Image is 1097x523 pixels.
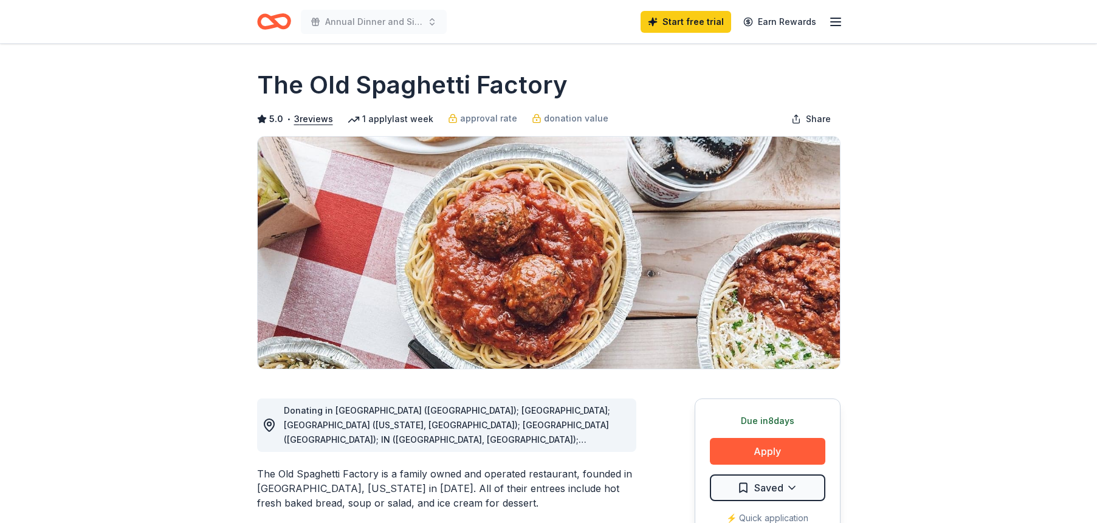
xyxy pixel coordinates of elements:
[782,107,841,131] button: Share
[806,112,831,126] span: Share
[257,68,568,102] h1: The Old Spaghetti Factory
[325,15,422,29] span: Annual Dinner and Silent Auction
[754,480,783,496] span: Saved
[257,467,636,510] div: The Old Spaghetti Factory is a family owned and operated restaurant, founded in [GEOGRAPHIC_DATA]...
[301,10,447,34] button: Annual Dinner and Silent Auction
[460,111,517,126] span: approval rate
[641,11,731,33] a: Start free trial
[532,111,608,126] a: donation value
[710,474,825,501] button: Saved
[269,112,283,126] span: 5.0
[710,414,825,428] div: Due in 8 days
[710,438,825,465] button: Apply
[286,114,291,124] span: •
[736,11,824,33] a: Earn Rewards
[258,137,840,369] img: Image for The Old Spaghetti Factory
[448,111,517,126] a: approval rate
[257,7,291,36] a: Home
[348,112,433,126] div: 1 apply last week
[544,111,608,126] span: donation value
[294,112,333,126] button: 3reviews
